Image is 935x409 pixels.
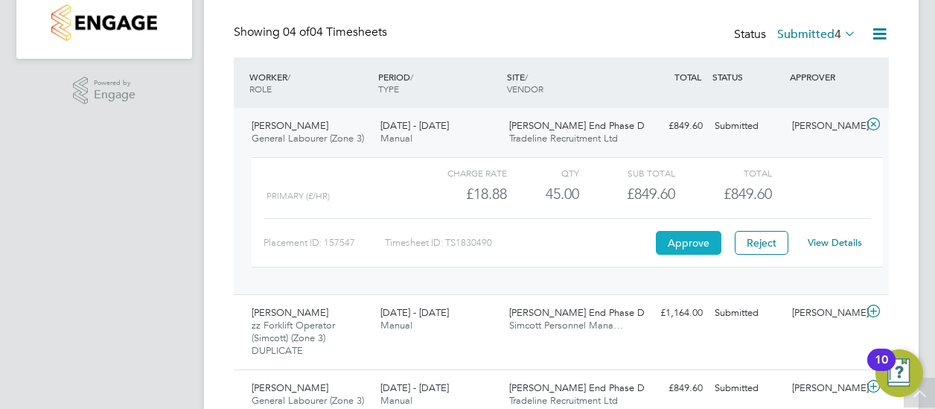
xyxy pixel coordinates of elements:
[94,77,135,89] span: Powered by
[94,89,135,101] span: Engage
[724,185,772,203] span: £849.60
[51,4,156,41] img: countryside-properties-logo-retina.png
[509,306,645,319] span: [PERSON_NAME] End Phase D
[509,319,623,332] span: Simcott Personnel Mana…
[380,319,412,332] span: Manual
[503,63,632,102] div: SITE
[252,394,364,407] span: General Labourer (Zone 3)
[283,25,387,39] span: 04 Timesheets
[252,319,335,357] span: zz Forklift Operator (Simcott) (Zone 3) DUPLICATE
[509,394,618,407] span: Tradeline Recruitment Ltd
[875,349,923,397] button: Open Resource Center, 10 new notifications
[378,83,399,95] span: TYPE
[631,114,709,139] div: £849.60
[385,231,652,255] div: Timesheet ID: TS1830490
[507,83,543,95] span: VENDOR
[579,182,675,206] div: £849.60
[709,301,786,326] div: Submitted
[73,77,136,105] a: Powered byEngage
[34,4,174,41] a: Go to home page
[380,119,449,132] span: [DATE] - [DATE]
[631,301,709,326] div: £1,164.00
[709,114,786,139] div: Submitted
[507,182,579,206] div: 45.00
[631,376,709,401] div: £849.60
[380,394,412,407] span: Manual
[234,25,390,40] div: Showing
[509,132,618,145] span: Tradeline Recruitment Ltd
[507,164,579,182] div: QTY
[875,360,888,379] div: 10
[786,63,864,90] div: APPROVER
[525,71,528,83] span: /
[380,306,449,319] span: [DATE] - [DATE]
[675,164,771,182] div: Total
[283,25,310,39] span: 04 of
[656,231,721,255] button: Approve
[252,306,328,319] span: [PERSON_NAME]
[374,63,503,102] div: PERIOD
[786,376,864,401] div: [PERSON_NAME]
[252,132,364,145] span: General Labourer (Zone 3)
[264,231,385,255] div: Placement ID: 157547
[509,119,645,132] span: [PERSON_NAME] End Phase D
[267,191,330,201] span: primary (£/HR)
[380,381,449,394] span: [DATE] - [DATE]
[249,83,272,95] span: ROLE
[734,25,859,45] div: Status
[786,114,864,139] div: [PERSON_NAME]
[380,132,412,145] span: Manual
[709,63,786,90] div: STATUS
[735,231,788,255] button: Reject
[252,381,328,394] span: [PERSON_NAME]
[709,376,786,401] div: Submitted
[835,27,841,42] span: 4
[410,71,413,83] span: /
[287,71,290,83] span: /
[411,164,507,182] div: Charge rate
[786,301,864,326] div: [PERSON_NAME]
[411,182,507,206] div: £18.88
[579,164,675,182] div: Sub Total
[246,63,374,102] div: WORKER
[674,71,701,83] span: TOTAL
[509,381,645,394] span: [PERSON_NAME] End Phase D
[252,119,328,132] span: [PERSON_NAME]
[808,236,862,249] a: View Details
[777,27,856,42] label: Submitted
